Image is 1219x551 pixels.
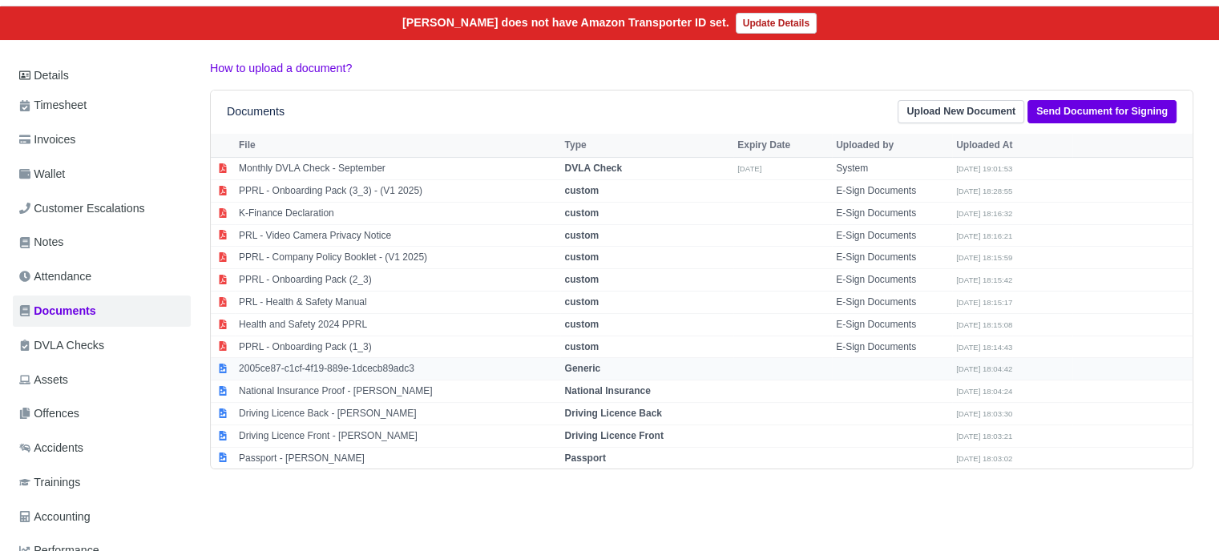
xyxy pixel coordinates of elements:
strong: custom [564,185,599,196]
td: E-Sign Documents [832,336,952,358]
th: File [235,134,560,158]
small: [DATE] 18:15:42 [956,275,1012,284]
a: Wallet [13,159,191,190]
a: DVLA Checks [13,330,191,361]
small: [DATE] 18:16:21 [956,231,1012,240]
strong: Driving Licence Back [564,408,661,419]
span: DVLA Checks [19,336,104,355]
strong: custom [564,319,599,330]
span: Attendance [19,267,91,286]
a: Documents [13,296,191,327]
a: Timesheet [13,90,191,121]
small: [DATE] 18:16:32 [956,209,1012,218]
th: Uploaded At [952,134,1072,158]
small: [DATE] 18:03:02 [956,454,1012,463]
th: Type [560,134,733,158]
span: Timesheet [19,96,87,115]
strong: DVLA Check [564,163,622,174]
span: Assets [19,371,68,389]
td: Passport - [PERSON_NAME] [235,447,560,469]
h6: Documents [227,105,285,119]
a: Attendance [13,261,191,292]
strong: custom [564,207,599,219]
strong: Driving Licence Front [564,430,663,441]
td: System [832,158,952,180]
strong: custom [564,251,599,263]
small: [DATE] 18:03:21 [956,432,1012,440]
span: Invoices [19,131,75,149]
td: PPRL - Onboarding Pack (2_3) [235,269,560,292]
a: Assets [13,364,191,396]
td: E-Sign Documents [832,292,952,314]
strong: custom [564,341,599,352]
td: National Insurance Proof - [PERSON_NAME] [235,380,560,403]
th: Expiry Date [733,134,832,158]
span: Documents [19,302,96,320]
a: Send Document for Signing [1027,100,1177,123]
strong: National Insurance [564,385,650,396]
small: [DATE] 18:03:30 [956,409,1012,418]
a: Notes [13,227,191,258]
td: E-Sign Documents [832,224,952,247]
td: PRL - Video Camera Privacy Notice [235,224,560,247]
td: Driving Licence Front - [PERSON_NAME] [235,424,560,447]
a: Invoices [13,124,191,155]
td: K-Finance Declaration [235,202,560,224]
small: [DATE] 18:04:24 [956,387,1012,396]
small: [DATE] 19:01:53 [956,164,1012,173]
a: Details [13,61,191,90]
a: Accounting [13,501,191,533]
span: Notes [19,233,63,251]
small: [DATE] 18:15:59 [956,253,1012,262]
td: E-Sign Documents [832,202,952,224]
a: Update Details [736,13,817,34]
td: PPRL - Company Policy Booklet - (V1 2025) [235,247,560,269]
a: How to upload a document? [210,62,352,74]
a: Accidents [13,432,191,464]
span: Accidents [19,439,83,457]
span: Trainings [19,473,80,492]
strong: custom [564,274,599,285]
td: 2005ce87-c1cf-4f19-889e-1dcecb89adc3 [235,358,560,380]
small: [DATE] 18:14:43 [956,343,1012,352]
a: Offences [13,398,191,429]
strong: custom [564,230,599,241]
td: Health and Safety 2024 PPRL [235,313,560,336]
small: [DATE] [737,164,761,173]
small: [DATE] 18:15:08 [956,320,1012,329]
td: Monthly DVLA Check - September [235,158,560,180]
td: PRL - Health & Safety Manual [235,292,560,314]
th: Uploaded by [832,134,952,158]
a: Upload New Document [898,100,1024,123]
small: [DATE] 18:04:42 [956,364,1012,373]
strong: Passport [564,452,605,464]
span: Customer Escalations [19,199,145,218]
strong: Generic [564,363,600,374]
iframe: Chat Widget [1139,474,1219,551]
td: E-Sign Documents [832,269,952,292]
td: E-Sign Documents [832,313,952,336]
span: Offences [19,404,79,423]
td: E-Sign Documents [832,247,952,269]
small: [DATE] 18:28:55 [956,187,1012,195]
td: PPRL - Onboarding Pack (3_3) - (V1 2025) [235,180,560,203]
a: Trainings [13,467,191,498]
strong: custom [564,296,599,308]
span: Accounting [19,508,91,526]
small: [DATE] 18:15:17 [956,298,1012,307]
td: E-Sign Documents [832,180,952,203]
span: Wallet [19,165,65,183]
a: Customer Escalations [13,193,191,224]
td: Driving Licence Back - [PERSON_NAME] [235,403,560,425]
td: PPRL - Onboarding Pack (1_3) [235,336,560,358]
